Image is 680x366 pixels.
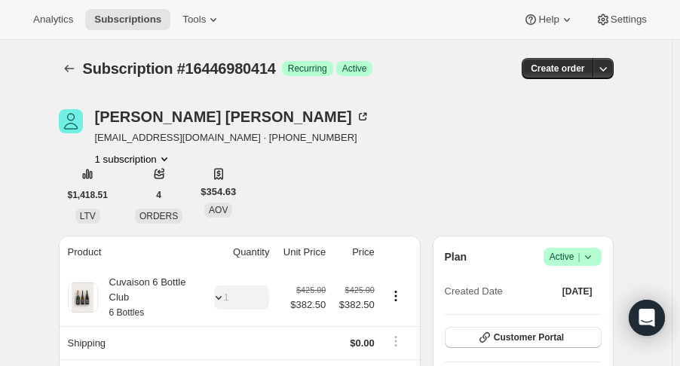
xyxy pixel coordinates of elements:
span: $382.50 [335,297,375,313]
span: ORDERS [139,211,178,221]
button: Settings [587,9,656,30]
h2: Plan [445,249,467,264]
span: $354.63 [201,185,236,200]
span: Cody Laverdiere [59,109,83,133]
span: $0.00 [350,337,375,349]
button: Shipping actions [384,333,408,349]
button: Tools [173,9,230,30]
th: Shipping [59,326,204,359]
span: | [577,251,580,263]
button: 4 [147,185,170,206]
th: Product [59,236,204,269]
button: [DATE] [553,281,602,302]
div: Open Intercom Messenger [629,300,665,336]
div: Cuvaison 6 Bottle Club [98,275,200,320]
button: Subscriptions [59,58,80,79]
span: $1,418.51 [68,189,108,201]
span: Subscriptions [94,14,161,26]
span: LTV [80,211,96,221]
button: Product actions [95,151,172,166]
small: $425.00 [296,285,326,294]
span: Help [538,14,559,26]
span: Subscription #16446980414 [83,60,276,77]
span: AOV [209,205,228,215]
small: 6 Bottles [109,307,145,318]
span: $382.50 [290,297,326,313]
th: Price [330,236,379,269]
th: Quantity [204,236,274,269]
span: Customer Portal [494,331,564,343]
button: Analytics [24,9,82,30]
button: Customer Portal [445,327,602,348]
span: Created Date [445,284,503,299]
button: Create order [522,58,593,79]
button: Product actions [384,288,408,304]
span: [DATE] [562,285,593,297]
th: Unit Price [274,236,330,269]
span: Active [342,63,367,75]
span: Tools [182,14,206,26]
span: Create order [531,63,584,75]
span: Settings [611,14,647,26]
span: [EMAIL_ADDRESS][DOMAIN_NAME] · [PHONE_NUMBER] [95,130,370,145]
small: $425.00 [345,285,375,294]
button: $1,418.51 [59,185,117,206]
button: Help [514,9,583,30]
span: Active [550,249,596,264]
div: [PERSON_NAME] [PERSON_NAME] [95,109,370,124]
button: Subscriptions [85,9,170,30]
span: Analytics [33,14,73,26]
span: Recurring [288,63,327,75]
span: 4 [156,189,161,201]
